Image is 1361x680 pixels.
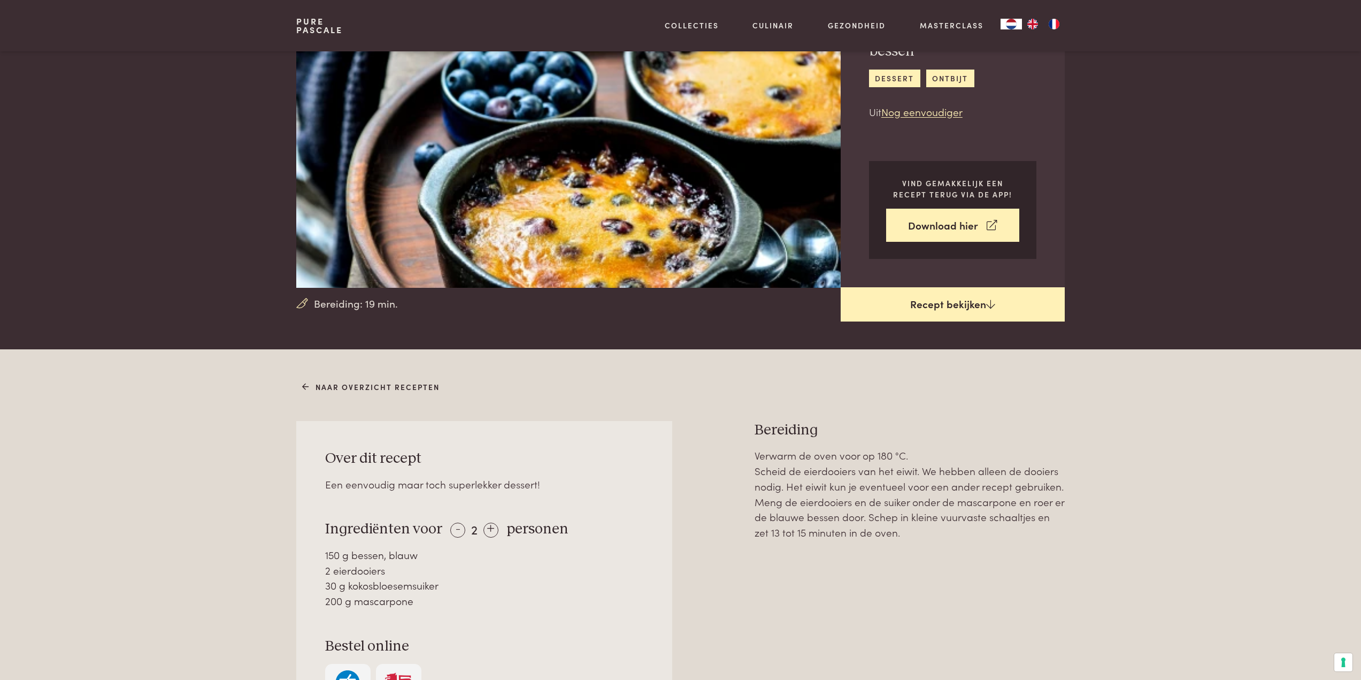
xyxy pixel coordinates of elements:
[471,520,478,538] span: 2
[325,637,644,656] h3: Bestel online
[886,209,1019,242] a: Download hier
[296,17,343,34] a: PurePascale
[869,104,1036,120] p: Uit
[1022,19,1043,29] a: EN
[926,70,974,87] a: ontbijt
[1022,19,1065,29] ul: Language list
[325,593,644,609] div: 200 g mascarpone
[325,477,644,492] div: Een eenvoudig maar toch superlekker dessert!
[325,563,644,578] div: 2 eierdooiers
[828,20,886,31] a: Gezondheid
[886,178,1019,200] p: Vind gemakkelijk een recept terug via de app!
[755,448,1065,540] p: Verwarm de oven voor op 180 °C. Scheid de eierdooiers van het eiwit. We hebben alleen de dooiers ...
[1334,653,1352,671] button: Uw voorkeuren voor toestemming voor trackingtechnologieën
[483,523,498,538] div: +
[450,523,465,538] div: -
[755,421,1065,440] h3: Bereiding
[1001,19,1065,29] aside: Language selected: Nederlands
[506,522,568,537] span: personen
[920,20,983,31] a: Masterclass
[325,449,644,468] h3: Over dit recept
[1043,19,1065,29] a: FR
[752,20,794,31] a: Culinair
[841,287,1065,322] a: Recept bekijken
[881,104,963,119] a: Nog eenvoudiger
[665,20,719,31] a: Collecties
[314,296,398,311] span: Bereiding: 19 min.
[869,70,920,87] a: dessert
[302,381,440,393] a: Naar overzicht recepten
[1001,19,1022,29] a: NL
[325,547,644,563] div: 150 g bessen, blauw
[1001,19,1022,29] div: Language
[325,578,644,593] div: 30 g kokosbloesemsuiker
[325,522,442,537] span: Ingrediënten voor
